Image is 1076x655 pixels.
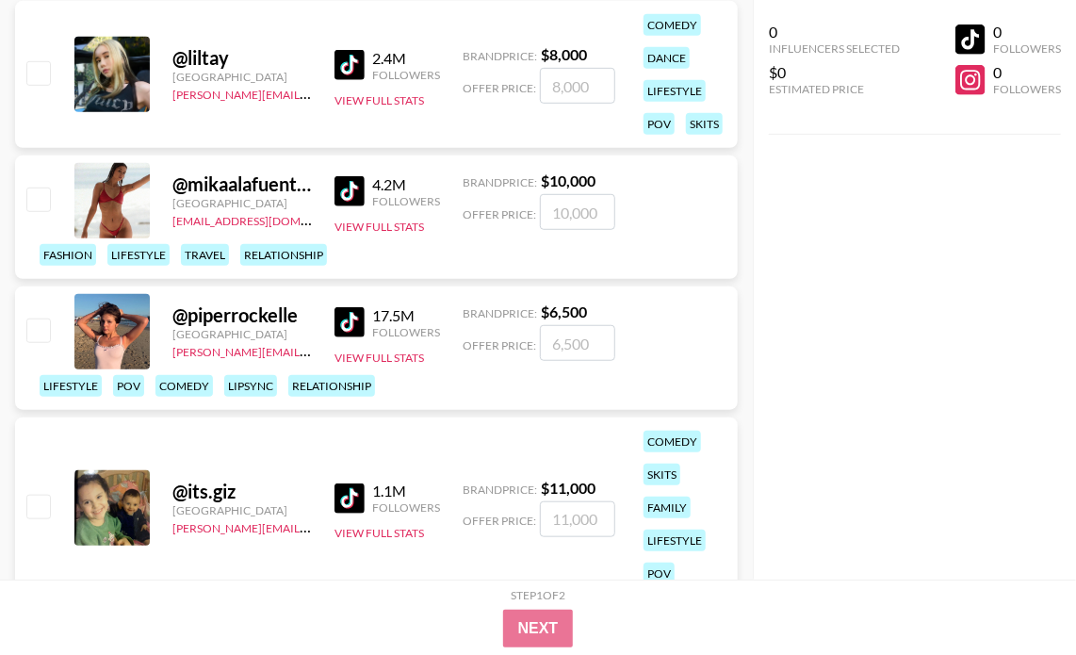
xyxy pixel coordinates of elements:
[463,338,536,352] span: Offer Price:
[541,172,595,189] strong: $ 10,000
[372,175,440,194] div: 4.2M
[993,41,1061,56] div: Followers
[644,14,701,36] div: comedy
[541,479,595,497] strong: $ 11,000
[982,561,1053,632] iframe: Drift Widget Chat Controller
[993,63,1061,82] div: 0
[172,84,451,102] a: [PERSON_NAME][EMAIL_ADDRESS][DOMAIN_NAME]
[463,49,537,63] span: Brand Price:
[686,113,723,135] div: skits
[172,503,312,517] div: [GEOGRAPHIC_DATA]
[644,497,691,518] div: family
[172,480,312,503] div: @ its.giz
[372,306,440,325] div: 17.5M
[463,306,537,320] span: Brand Price:
[463,175,537,189] span: Brand Price:
[463,207,536,221] span: Offer Price:
[334,351,424,365] button: View Full Stats
[644,563,675,584] div: pov
[372,500,440,515] div: Followers
[172,70,312,84] div: [GEOGRAPHIC_DATA]
[993,82,1061,96] div: Followers
[644,431,701,452] div: comedy
[107,244,170,266] div: lifestyle
[155,375,213,397] div: comedy
[334,176,365,206] img: TikTok
[172,341,451,359] a: [PERSON_NAME][EMAIL_ADDRESS][DOMAIN_NAME]
[334,483,365,514] img: TikTok
[372,194,440,208] div: Followers
[372,325,440,339] div: Followers
[334,93,424,107] button: View Full Stats
[463,81,536,95] span: Offer Price:
[288,375,375,397] div: relationship
[503,610,574,647] button: Next
[334,526,424,540] button: View Full Stats
[993,23,1061,41] div: 0
[172,517,541,535] a: [PERSON_NAME][EMAIL_ADDRESS][PERSON_NAME][DOMAIN_NAME]
[511,588,565,602] div: Step 1 of 2
[172,327,312,341] div: [GEOGRAPHIC_DATA]
[181,244,229,266] div: travel
[240,244,327,266] div: relationship
[644,530,706,551] div: lifestyle
[113,375,144,397] div: pov
[644,113,675,135] div: pov
[541,45,587,63] strong: $ 8,000
[644,464,680,485] div: skits
[172,46,312,70] div: @ liltay
[769,41,900,56] div: Influencers Selected
[540,325,615,361] input: 6,500
[644,47,690,69] div: dance
[540,501,615,537] input: 11,000
[172,303,312,327] div: @ piperrockelle
[172,172,312,196] div: @ mikaalafuente_
[769,82,900,96] div: Estimated Price
[224,375,277,397] div: lipsync
[372,68,440,82] div: Followers
[769,63,900,82] div: $0
[334,220,424,234] button: View Full Stats
[372,49,440,68] div: 2.4M
[334,50,365,80] img: TikTok
[540,68,615,104] input: 8,000
[463,514,536,528] span: Offer Price:
[463,483,537,497] span: Brand Price:
[644,80,706,102] div: lifestyle
[769,23,900,41] div: 0
[172,196,312,210] div: [GEOGRAPHIC_DATA]
[334,307,365,337] img: TikTok
[40,375,102,397] div: lifestyle
[172,210,362,228] a: [EMAIL_ADDRESS][DOMAIN_NAME]
[540,194,615,230] input: 10,000
[40,244,96,266] div: fashion
[541,303,587,320] strong: $ 6,500
[372,482,440,500] div: 1.1M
